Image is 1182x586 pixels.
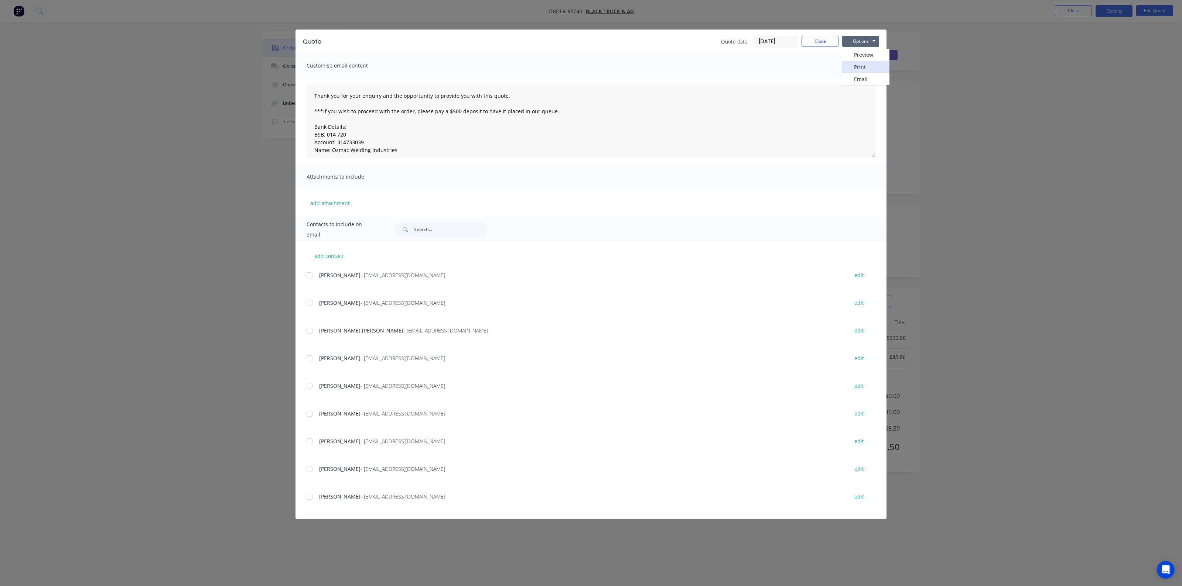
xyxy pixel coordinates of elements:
span: - [EMAIL_ADDRESS][DOMAIN_NAME] [361,493,445,500]
button: edit [850,325,868,335]
button: Close [802,36,838,47]
span: - [EMAIL_ADDRESS][DOMAIN_NAME] [361,299,445,306]
button: edit [850,270,868,280]
span: - [EMAIL_ADDRESS][DOMAIN_NAME] [361,465,445,472]
button: edit [850,353,868,363]
div: Open Intercom Messenger [1157,561,1175,579]
button: add attachment [307,197,353,208]
div: Quote [303,37,321,46]
span: - [EMAIL_ADDRESS][DOMAIN_NAME] [361,272,445,279]
span: - [EMAIL_ADDRESS][DOMAIN_NAME] [403,327,488,334]
span: [PERSON_NAME] [319,272,361,279]
button: edit [850,492,868,501]
span: [PERSON_NAME] [319,299,361,306]
span: Contacts to include on email [307,219,376,240]
span: [PERSON_NAME] [PERSON_NAME] [319,327,403,334]
span: [PERSON_NAME] [319,465,361,472]
span: [PERSON_NAME] [319,410,361,417]
span: - [EMAIL_ADDRESS][DOMAIN_NAME] [361,355,445,362]
button: edit [850,381,868,391]
button: edit [850,436,868,446]
span: [PERSON_NAME] [319,493,361,500]
input: Search... [414,222,487,237]
button: edit [850,409,868,418]
span: - [EMAIL_ADDRESS][DOMAIN_NAME] [361,410,445,417]
span: [PERSON_NAME] [319,438,361,445]
button: Email [842,73,889,85]
span: [PERSON_NAME] [319,355,361,362]
button: add contact [307,250,351,261]
button: Options [842,36,879,47]
button: edit [850,298,868,308]
span: [PERSON_NAME] [319,382,361,389]
button: Print [842,61,889,73]
span: - [EMAIL_ADDRESS][DOMAIN_NAME] [361,382,445,389]
span: Customise email content [307,61,388,71]
span: Quote date [721,38,748,45]
button: edit [850,464,868,474]
span: - [EMAIL_ADDRESS][DOMAIN_NAME] [361,438,445,445]
span: Attachments to include [307,172,388,182]
button: Preview [842,49,889,61]
textarea: Thank you for your enquiry and the opportunity to provide you with this quote. ***If you wish to ... [307,84,875,158]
